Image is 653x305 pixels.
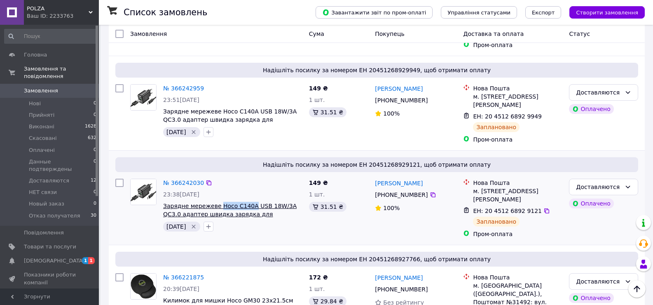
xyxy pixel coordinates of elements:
div: Пром-оплата [473,41,562,49]
a: № 366221875 [163,274,204,281]
span: 100% [383,205,400,211]
span: POLZA [27,5,89,12]
span: Статус [569,31,590,37]
span: 1 [82,257,89,264]
span: Надішліть посилку за номером ЕН 20451268929949, щоб отримати оплату [119,66,635,74]
img: Фото товару [131,85,156,110]
div: м. [STREET_ADDRESS][PERSON_NAME] [473,92,562,109]
div: 31.51 ₴ [309,107,346,117]
span: Надішліть посилку за номером ЕН 20451268927766, щоб отримати оплату [119,255,635,263]
span: 0 [94,147,96,154]
button: Наверх [628,280,646,298]
span: [PHONE_NUMBER] [375,286,428,293]
span: Надішліть посилку за номером ЕН 20451268929121, щоб отримати оплату [119,161,635,169]
h1: Список замовлень [124,7,207,17]
span: 172 ₴ [309,274,328,281]
span: 30 [91,212,96,220]
span: Товари та послуги [24,243,76,251]
span: Отказ получателя [29,212,80,220]
span: Завантажити звіт по пром-оплаті [322,9,426,16]
span: 1 [88,257,95,264]
a: Фото товару [130,84,157,111]
div: м. [STREET_ADDRESS][PERSON_NAME] [473,187,562,203]
a: № 366242030 [163,180,204,186]
span: [DATE] [166,223,186,230]
a: [PERSON_NAME] [375,179,423,187]
div: Нова Пошта [473,273,562,281]
span: [DEMOGRAPHIC_DATA] [24,257,85,265]
span: 1 шт. [309,97,325,103]
span: Головна [24,51,47,59]
span: Оплачені [29,147,55,154]
span: Повідомлення [24,229,64,236]
span: Замовлення [24,87,58,95]
div: Доставляются [576,182,621,192]
span: 12 [91,177,96,184]
div: Нова Пошта [473,179,562,187]
span: 149 ₴ [309,180,328,186]
span: 0 [94,189,96,196]
span: 1 шт. [309,191,325,198]
span: 149 ₴ [309,85,328,92]
input: Пошук [4,29,97,44]
div: Оплачено [569,104,613,114]
span: Виконані [29,123,54,130]
a: Фото товару [130,273,157,300]
svg: Видалити мітку [190,223,197,230]
span: Новый заказ [29,200,64,208]
a: Фото товару [130,179,157,205]
a: Створити замовлення [561,9,645,15]
span: [DATE] [166,129,186,135]
div: Заплановано [473,217,520,227]
button: Завантажити звіт по пром-оплаті [316,6,433,19]
span: ЕН: 20 4512 6892 9949 [473,113,542,120]
div: Пром-оплата [473,135,562,144]
span: Доставка та оплата [463,31,524,37]
div: Оплачено [569,199,613,208]
div: Доставляются [576,277,621,286]
span: Доставляются [29,177,69,184]
span: 0 [94,111,96,119]
div: Оплачено [569,293,613,303]
span: Управління статусами [447,9,510,16]
span: 0 [94,158,96,173]
span: Замовлення [130,31,167,37]
a: [PERSON_NAME] [375,274,423,282]
div: Пром-оплата [473,230,562,238]
span: Експорт [532,9,555,16]
span: Створити замовлення [576,9,638,16]
span: 100% [383,110,400,117]
span: 1628 [85,123,96,130]
a: [PERSON_NAME] [375,85,423,93]
div: Доставляются [576,88,621,97]
span: ЕН: 20 4512 6892 9121 [473,208,542,214]
div: Нова Пошта [473,84,562,92]
button: Створити замовлення [569,6,645,19]
span: Прийняті [29,111,54,119]
span: Зарядне мережеве Hoco C140A USB 18W/3A QC3.0 адаптер швидка зарядка для телефона/смартфона/пристр... [163,203,297,226]
img: Фото товару [131,179,156,205]
span: Данные подтверждены [29,158,94,173]
span: Скасовані [29,135,57,142]
div: Ваш ID: 2233763 [27,12,99,20]
span: [PHONE_NUMBER] [375,97,428,104]
span: Нові [29,100,41,107]
span: 23:38[DATE] [163,191,199,198]
img: Фото товару [131,274,156,299]
span: 23:51[DATE] [163,97,199,103]
span: 1 шт. [309,286,325,292]
div: 31.51 ₴ [309,202,346,212]
span: НЕТ связи [29,189,57,196]
span: 0 [94,100,96,107]
span: Покупець [375,31,404,37]
a: Зарядне мережеве Hoco C140A USB 18W/3A QC3.0 адаптер швидка зарядка для телефона/смартфона/пристр... [163,108,297,131]
span: 632 [88,135,96,142]
button: Експорт [525,6,562,19]
span: 0 [94,200,96,208]
svg: Видалити мітку [190,129,197,135]
div: Заплановано [473,122,520,132]
span: Cума [309,31,324,37]
span: Показники роботи компанії [24,271,76,286]
span: [PHONE_NUMBER] [375,192,428,198]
